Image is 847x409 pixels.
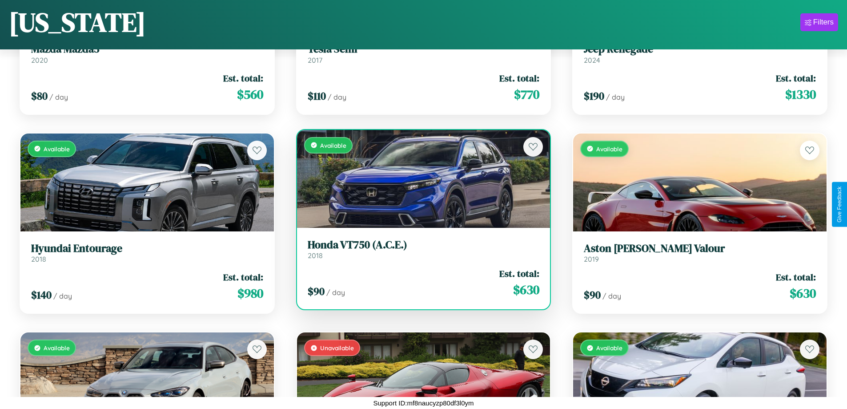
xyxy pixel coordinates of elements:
span: $ 90 [584,288,601,302]
span: Available [596,145,622,153]
h3: Aston [PERSON_NAME] Valour [584,242,816,255]
span: / day [49,93,68,101]
h3: Honda VT750 (A.C.E.) [308,239,540,251]
div: Give Feedback [836,186,843,223]
span: 2024 [584,56,600,65]
div: Filters [813,18,834,27]
span: $ 140 [31,288,52,302]
span: Available [44,344,70,352]
span: / day [326,288,345,297]
h3: Jeep Renegade [584,43,816,56]
a: Hyundai Entourage2018 [31,242,263,264]
span: / day [606,93,625,101]
button: Filters [800,13,838,31]
span: 2018 [31,255,46,263]
span: $ 80 [31,89,48,103]
a: Aston [PERSON_NAME] Valour2019 [584,242,816,264]
p: Support ID: mf8naucyzp80df3l0ym [373,397,474,409]
span: / day [53,292,72,300]
h3: Hyundai Entourage [31,242,263,255]
a: Honda VT750 (A.C.E.)2018 [308,239,540,260]
span: Est. total: [776,72,816,85]
span: 2020 [31,56,48,65]
span: $ 770 [514,85,539,103]
h3: Tesla Semi [308,43,540,56]
span: 2017 [308,56,322,65]
span: $ 630 [790,284,816,302]
span: 2019 [584,255,599,263]
span: $ 560 [237,85,263,103]
span: / day [602,292,621,300]
span: Available [596,344,622,352]
span: Est. total: [776,271,816,283]
span: $ 90 [308,284,325,299]
span: Est. total: [223,271,263,283]
span: Unavailable [320,344,354,352]
a: Mazda Mazda32020 [31,43,263,65]
span: $ 1330 [785,85,816,103]
span: Est. total: [223,72,263,85]
span: 2018 [308,251,323,260]
span: $ 190 [584,89,604,103]
a: Tesla Semi2017 [308,43,540,65]
h3: Mazda Mazda3 [31,43,263,56]
span: / day [328,93,346,101]
span: Est. total: [499,72,539,85]
span: $ 110 [308,89,326,103]
span: $ 980 [237,284,263,302]
h1: [US_STATE] [9,4,146,40]
a: Jeep Renegade2024 [584,43,816,65]
span: $ 630 [513,281,539,299]
span: Available [320,142,346,149]
span: Available [44,145,70,153]
span: Est. total: [499,267,539,280]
